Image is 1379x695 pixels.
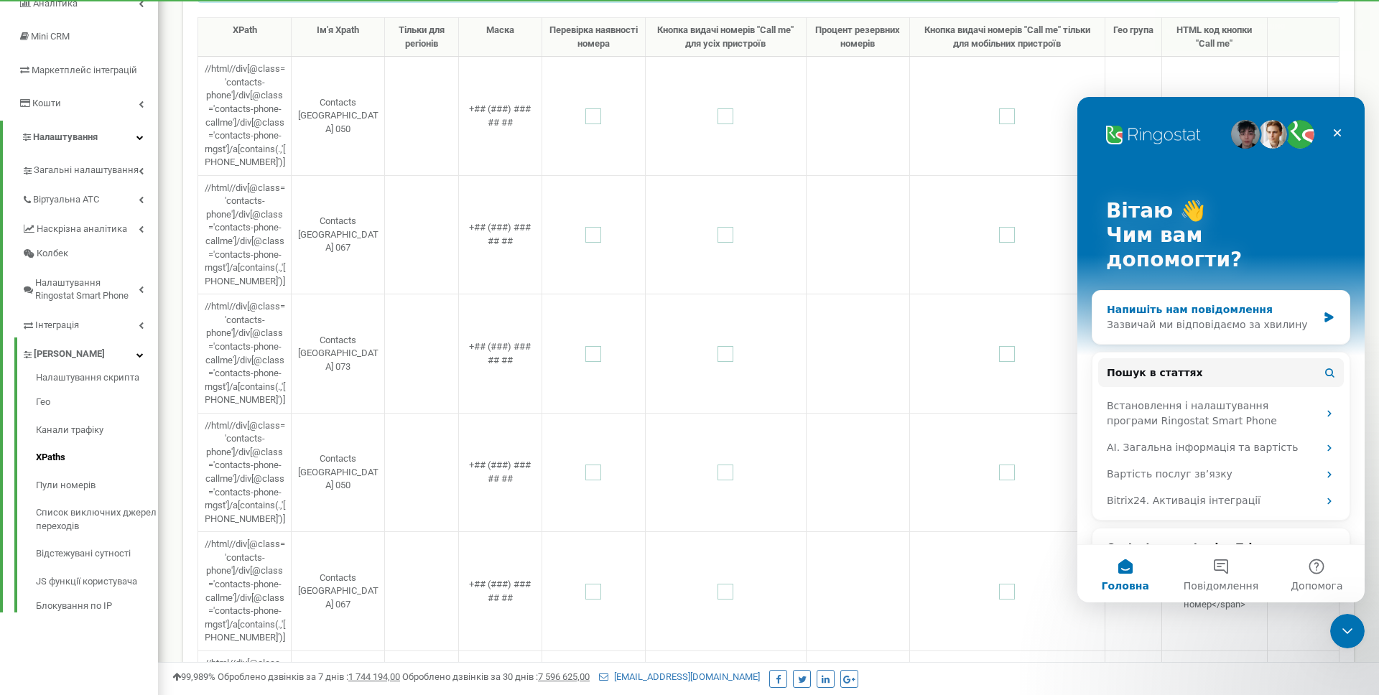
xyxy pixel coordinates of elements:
td: //html//div[@class='contacts-phone']/div[@class='contacts-phone-callme']/div[@class='contacts-pho... [198,532,292,651]
span: [PERSON_NAME] [34,347,105,361]
td: //html//div[@class='contacts-phone']/div[@class='contacts-phone-callme']/div[@class='contacts-pho... [198,294,292,414]
a: Пули номерів [36,472,158,500]
td: Contacts [GEOGRAPHIC_DATA] 067 [292,175,385,294]
td: Contacts [GEOGRAPHIC_DATA] 067 [292,532,385,651]
td: +## (###) ### ## ## [459,532,542,651]
u: 1 744 194,00 [348,671,400,682]
span: Загальні налаштування [34,164,139,177]
th: Кнопка видачі номерів "Call me" для усіх пристроїв [645,18,806,57]
iframe: Intercom live chat [1330,614,1365,648]
a: Відстежувані сутності [36,540,158,568]
a: Гео [36,388,158,416]
th: Ім'я Xpath [292,18,385,57]
td: Contacts [GEOGRAPHIC_DATA] 050 [292,57,385,176]
a: JS функції користувача [36,568,158,596]
a: Загальні налаштування [22,154,158,183]
a: Список виключних джерел переходів [36,499,158,540]
a: Канали трафіку [36,416,158,444]
span: Налаштування Ringostat Smart Phone [35,276,139,303]
span: Наскрізна аналітика [37,223,127,236]
span: Налаштування [33,131,98,142]
td: +## (###) ### ## ## [459,175,542,294]
td: //html//div[@class='contacts-phone']/div[@class='contacts-phone-callme']/div[@class='contacts-pho... [198,175,292,294]
span: Маркетплейс інтеграцій [32,65,137,75]
a: Налаштування скрипта [36,371,158,388]
td: //html//div[@class='contacts-phone']/div[@class='contacts-phone-callme']/div[@class='contacts-pho... [198,413,292,532]
a: Блокування по IP [36,596,158,613]
iframe: Intercom live chat [1077,97,1365,602]
a: Налаштування Ringostat Smart Phone [22,266,158,309]
th: Перевірка наявності номера [542,18,645,57]
a: Віртуальна АТС [22,183,158,213]
a: Інтеграція [22,309,158,338]
th: XPath [198,18,292,57]
span: Оброблено дзвінків за 7 днів : [218,671,400,682]
span: Кошти [32,98,61,108]
td: Contacts [GEOGRAPHIC_DATA] 050 [292,413,385,532]
th: Маска [459,18,542,57]
button: × [1356,15,1364,36]
span: 99,989% [172,671,215,682]
th: Процент резервних номерів [806,18,909,57]
td: +## (###) ### ## ## [459,294,542,414]
td: Весь мир 050 [1105,57,1162,176]
a: [PERSON_NAME] [22,337,158,367]
a: Наскрізна аналітика [22,213,158,242]
th: Тільки для регіонів [385,18,459,57]
td: //html//div[@class='contacts-phone']/div[@class='contacts-phone-callme']/div[@class='contacts-pho... [198,57,292,176]
a: [EMAIL_ADDRESS][DOMAIN_NAME] [599,671,760,682]
td: +## (###) ### ## ## [459,413,542,532]
td: Contacts [GEOGRAPHIC_DATA] 073 [292,294,385,414]
a: Налаштування [3,121,158,154]
th: Гео група [1105,18,1162,57]
th: Кнопка видачі номерів "Call me" тільки для мобільних пристроїв [909,18,1105,57]
a: XPaths [36,444,158,472]
span: Колбек [37,247,68,261]
span: Віртуальна АТС [33,193,99,207]
span: Оброблено дзвінків за 30 днів : [402,671,590,682]
div: Дія виконана успішно [1191,19,1360,33]
u: 7 596 625,00 [538,671,590,682]
td: +## (###) ### ## ## [459,57,542,176]
a: Колбек [22,241,158,266]
span: Mini CRM [31,31,70,42]
span: Інтеграція [35,319,79,332]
